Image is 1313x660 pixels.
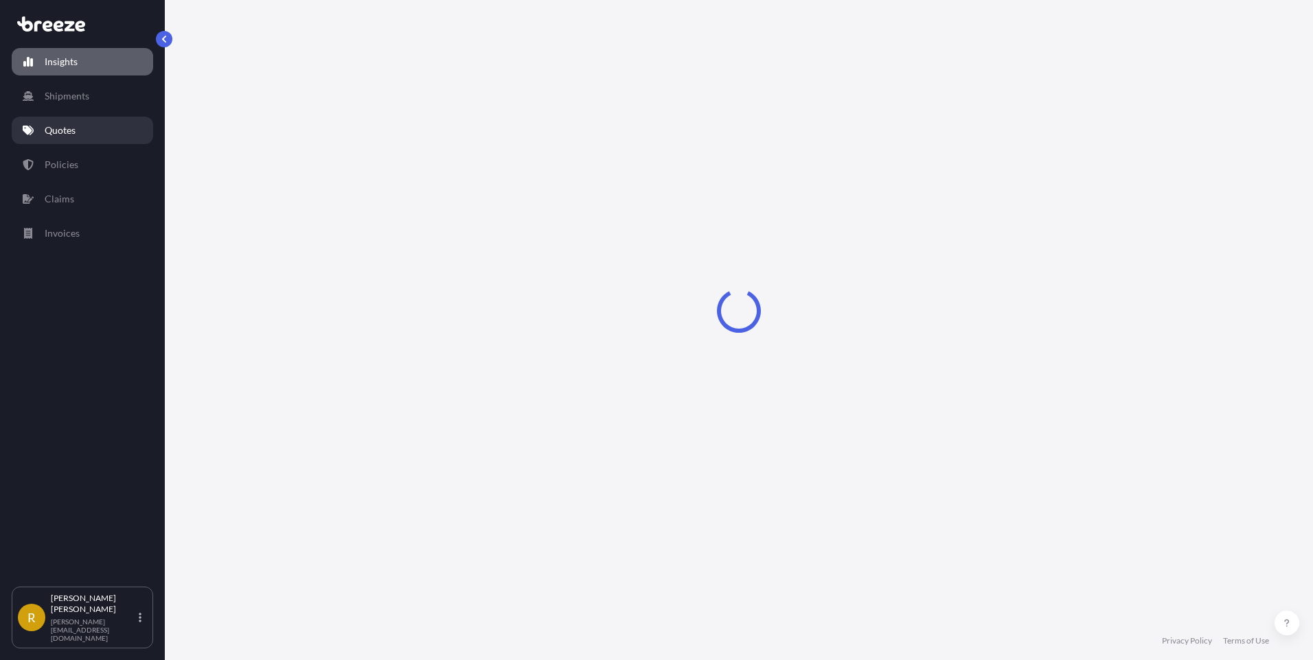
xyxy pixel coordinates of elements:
span: R [27,611,36,624]
a: Shipments [12,82,153,110]
a: Terms of Use [1223,635,1269,646]
p: Claims [45,192,74,206]
p: Invoices [45,226,80,240]
p: Shipments [45,89,89,103]
a: Claims [12,185,153,213]
p: Policies [45,158,78,172]
a: Insights [12,48,153,75]
p: [PERSON_NAME][EMAIL_ADDRESS][DOMAIN_NAME] [51,617,136,642]
a: Quotes [12,117,153,144]
p: Insights [45,55,78,69]
p: Quotes [45,123,76,137]
a: Invoices [12,220,153,247]
a: Privacy Policy [1162,635,1212,646]
a: Policies [12,151,153,178]
p: [PERSON_NAME] [PERSON_NAME] [51,593,136,615]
